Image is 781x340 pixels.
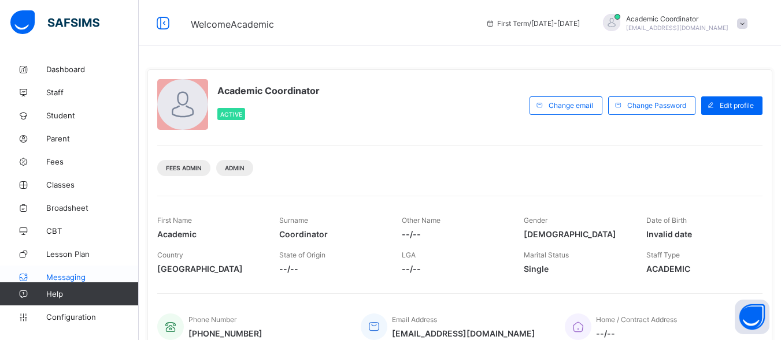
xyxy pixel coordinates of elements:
[46,88,139,97] span: Staff
[217,85,320,96] span: Academic Coordinator
[549,101,593,110] span: Change email
[392,328,535,338] span: [EMAIL_ADDRESS][DOMAIN_NAME]
[46,157,139,166] span: Fees
[46,226,139,236] span: CBT
[627,101,686,110] span: Change Password
[279,229,384,239] span: Coordinator
[46,289,138,298] span: Help
[735,300,769,334] button: Open asap
[524,264,628,274] span: Single
[157,229,262,239] span: Academic
[646,251,680,259] span: Staff Type
[191,18,274,30] span: Welcome Academic
[402,251,416,259] span: LGA
[279,264,384,274] span: --/--
[188,328,262,338] span: [PHONE_NUMBER]
[157,251,183,259] span: Country
[626,14,728,23] span: Academic Coordinator
[524,216,547,225] span: Gender
[46,249,139,259] span: Lesson Plan
[46,134,139,143] span: Parent
[157,264,262,274] span: [GEOGRAPHIC_DATA]
[279,216,308,225] span: Surname
[646,229,751,239] span: Invalid date
[279,251,325,259] span: State of Origin
[402,264,506,274] span: --/--
[46,65,139,74] span: Dashboard
[10,10,99,35] img: safsims
[646,264,751,274] span: ACADEMIC
[524,251,569,259] span: Marital Status
[225,165,245,171] span: Admin
[646,216,687,225] span: Date of Birth
[220,111,242,118] span: Active
[46,312,138,322] span: Configuration
[524,229,628,239] span: [DEMOGRAPHIC_DATA]
[596,328,677,338] span: --/--
[596,315,677,324] span: Home / Contract Address
[157,216,192,225] span: First Name
[402,216,441,225] span: Other Name
[720,101,754,110] span: Edit profile
[46,180,139,189] span: Classes
[392,315,437,324] span: Email Address
[626,24,728,31] span: [EMAIL_ADDRESS][DOMAIN_NAME]
[402,229,506,239] span: --/--
[46,272,139,282] span: Messaging
[188,315,236,324] span: Phone Number
[46,111,139,120] span: Student
[46,203,139,212] span: Broadsheet
[591,14,753,33] div: AcademicCoordinator
[166,165,202,171] span: Fees Admin
[486,19,580,28] span: session/term information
